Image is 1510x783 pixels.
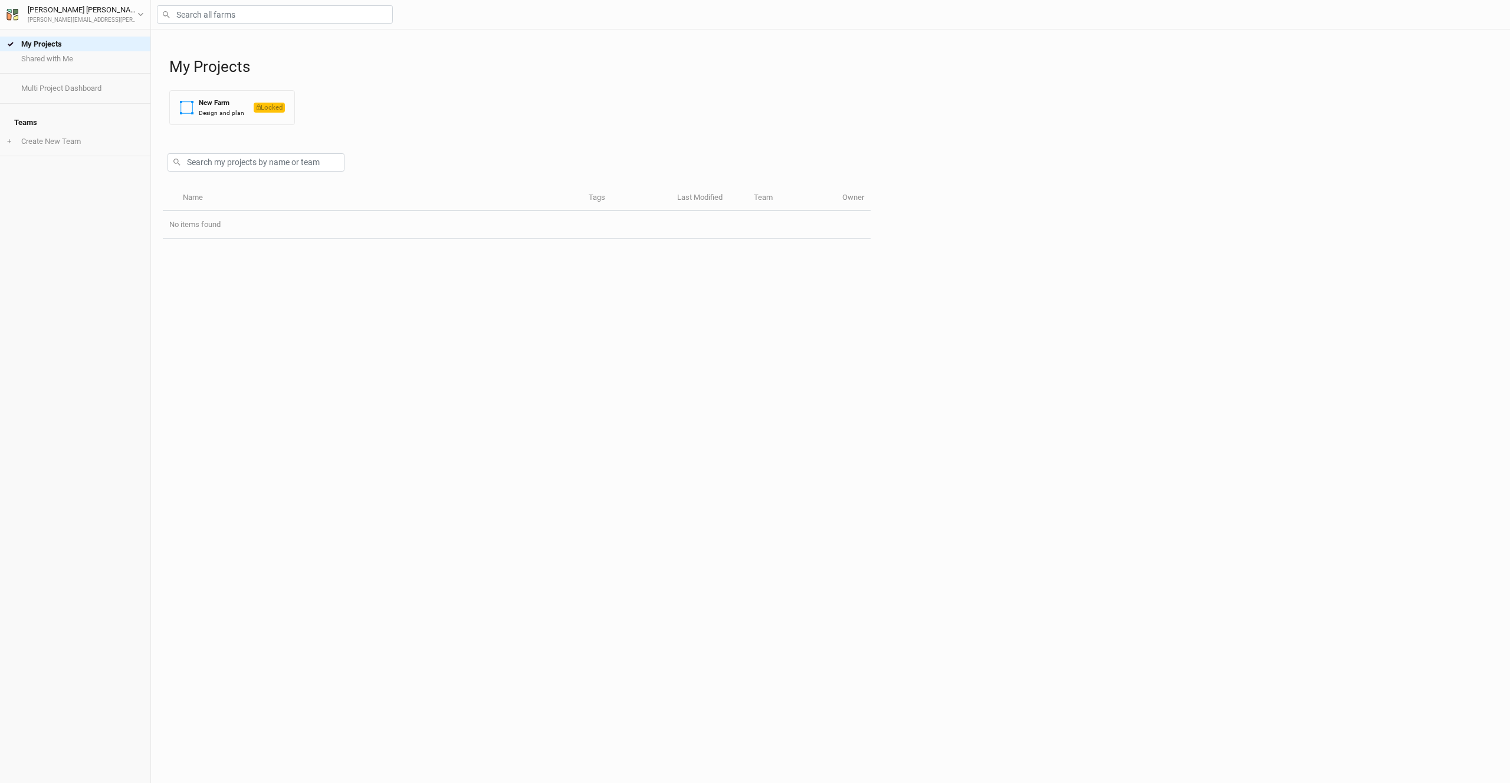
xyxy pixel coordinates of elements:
[582,186,671,211] th: Tags
[169,90,295,125] button: New FarmDesign and planLocked
[836,186,871,211] th: Owner
[747,186,836,211] th: Team
[671,186,747,211] th: Last Modified
[28,16,137,25] div: [PERSON_NAME][EMAIL_ADDRESS][PERSON_NAME][DOMAIN_NAME]
[7,137,11,146] span: +
[7,111,143,134] h4: Teams
[254,103,285,113] span: Locked
[6,4,145,25] button: [PERSON_NAME] [PERSON_NAME][PERSON_NAME][EMAIL_ADDRESS][PERSON_NAME][DOMAIN_NAME]
[199,108,244,117] div: Design and plan
[169,58,1498,76] h1: My Projects
[168,153,344,172] input: Search my projects by name or team
[163,211,871,239] td: No items found
[28,4,137,16] div: [PERSON_NAME] [PERSON_NAME]
[199,98,244,108] div: New Farm
[157,5,393,24] input: Search all farms
[176,186,582,211] th: Name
